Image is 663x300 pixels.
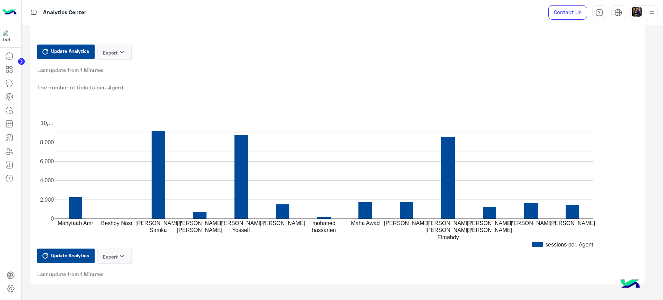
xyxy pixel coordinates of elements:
i: keyboard_arrow_down [118,252,126,260]
p: Analytics Center [43,8,86,17]
text: [PERSON_NAME] [260,220,305,226]
i: keyboard_arrow_down [118,48,126,56]
text: 8,000 [40,139,54,145]
text: Mahytaab Amr [57,220,93,226]
button: Update Analytics [37,45,95,59]
a: tab [592,5,606,20]
text: 6,000 [40,158,54,164]
img: tab [614,9,622,17]
img: tab [29,8,38,17]
text: [PERSON_NAME] [177,228,222,234]
span: Last update from 1 Minutes [37,271,104,278]
img: Logo [3,5,17,20]
text: [PERSON_NAME] [425,228,471,234]
img: userImage [632,7,642,17]
text: Samka [150,228,167,233]
h2: The number of tickets per. Agent [37,84,638,91]
a: Contact Us [548,5,587,20]
text: Elmahdy [437,234,459,240]
button: Exportkeyboard_arrow_down [97,249,132,264]
text: [PERSON_NAME] [467,220,512,226]
text: [PERSON_NAME] [425,220,471,226]
span: Update Analytics [49,251,91,260]
span: Last update from 1 Minutes [37,67,104,74]
text: [PERSON_NAME] [549,220,595,226]
text: hassanen [312,228,336,233]
img: tab [595,9,603,17]
text: 2,000 [40,197,54,203]
text: [PERSON_NAME] [135,220,181,226]
text: Yosseff [232,228,250,233]
text: [PERSON_NAME] [467,228,512,234]
svg: A chart. [37,93,638,249]
text: [PERSON_NAME] [508,220,554,226]
img: profile [647,8,656,17]
text: sessions per. Agent [545,242,593,248]
text: [PERSON_NAME] [384,220,430,226]
span: Update Analytics [49,46,91,56]
button: Update Analytics [37,249,95,263]
text: [PERSON_NAME] [177,220,222,226]
img: hulul-logo.png [618,272,642,297]
text: 0 [51,216,54,222]
text: 4,000 [40,178,54,184]
img: 1403182699927242 [3,30,15,42]
button: Exportkeyboard_arrow_down [97,45,132,60]
text: Beshoy Nasr [101,220,133,226]
text: Maha Awad [351,220,379,226]
text: mohaned [312,220,335,226]
text: [PERSON_NAME] [218,220,264,226]
text: 10,… [40,120,54,126]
